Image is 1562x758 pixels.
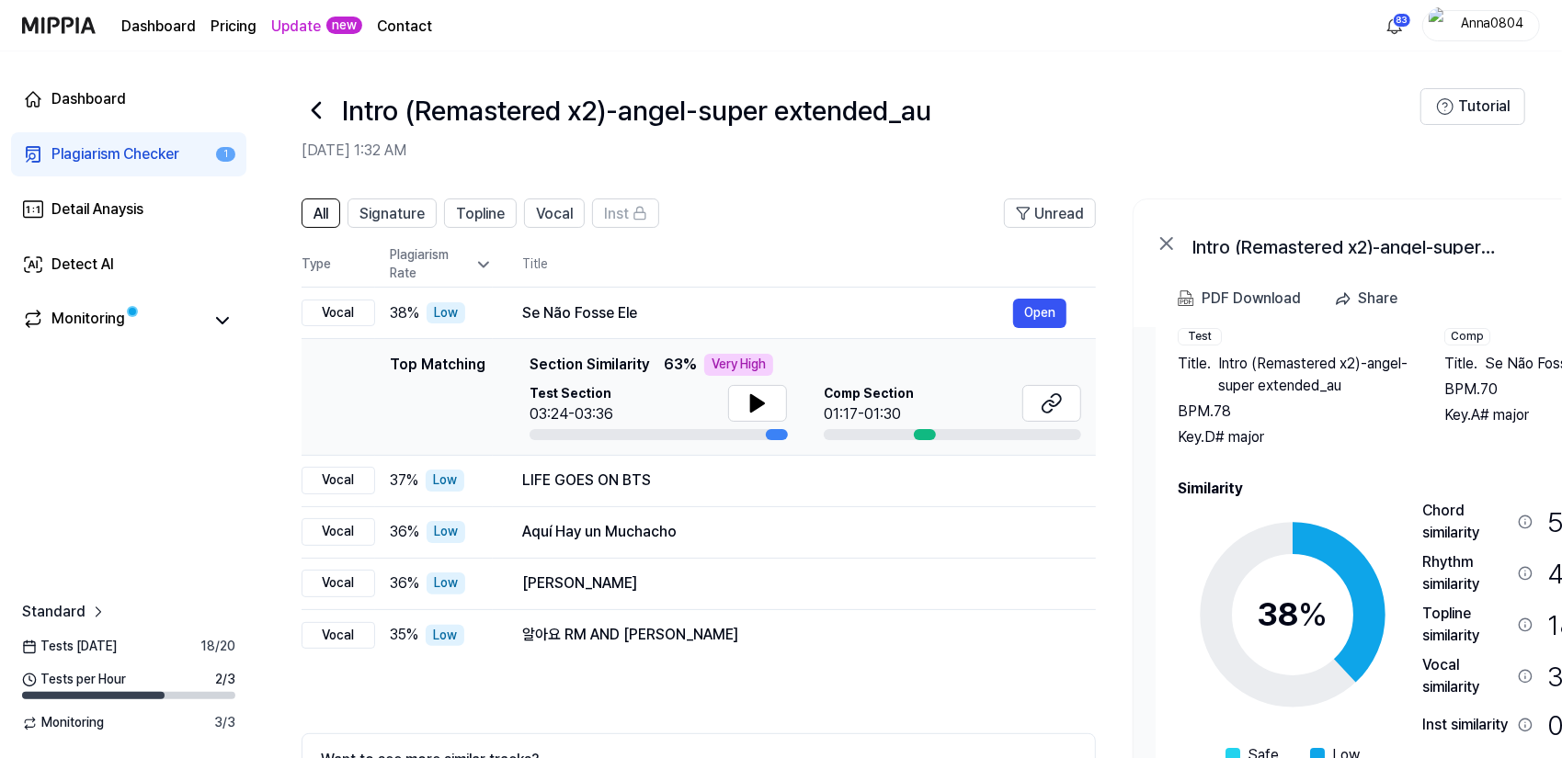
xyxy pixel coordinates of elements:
span: Signature [359,203,425,225]
button: Pricing [211,16,257,38]
span: Monitoring [22,714,104,732]
button: Open [1013,299,1066,328]
a: Contact [377,16,432,38]
a: Dashboard [11,77,246,121]
button: All [302,198,340,228]
div: Vocal [302,570,375,597]
span: 2 / 3 [215,671,235,689]
span: Tests per Hour [22,671,126,689]
a: Standard [22,601,108,623]
div: Rhythm similarity [1422,551,1511,595]
div: Comp [1444,328,1490,345]
div: Low [427,572,465,594]
a: Plagiarism Checker1 [11,132,246,176]
span: 36 % [390,572,419,594]
span: Standard [22,601,86,623]
span: 35 % [390,624,418,646]
span: Unread [1034,203,1084,225]
a: Detail Anaysis [11,187,246,232]
div: Low [427,302,465,324]
div: Inst similarity [1422,714,1511,736]
a: Dashboard [121,16,196,38]
img: profile [1429,7,1451,44]
span: Title . [1178,353,1211,397]
span: Section Similarity [530,354,649,376]
span: 18 / 20 [200,638,235,656]
span: 63 % [664,354,697,376]
span: Test Section [530,385,613,403]
div: new [326,17,362,35]
button: Unread [1004,198,1096,228]
div: Low [426,470,464,492]
div: Test [1178,328,1222,345]
div: 83 [1393,13,1411,28]
div: Detect AI [51,254,114,276]
button: Topline [444,198,517,228]
div: 01:17-01:30 [824,403,914,425]
span: 36 % [390,521,419,543]
a: Monitoring [22,308,202,334]
div: Top Matching [390,354,485,440]
div: Topline similarity [1422,603,1511,647]
div: [PERSON_NAME] [522,572,1066,594]
button: Inst [592,198,659,228]
div: Aquí Hay un Muchacho [522,521,1066,543]
div: Plagiarism Rate [390,246,493,282]
span: Inst [604,203,629,225]
div: PDF Download [1202,287,1301,311]
button: Share [1327,280,1412,317]
h1: Intro (Remastered x2)-angel-super extended_au [342,91,931,130]
div: Low [426,625,464,647]
div: 03:24-03:36 [530,403,613,425]
div: Vocal [302,622,375,650]
span: Title . [1444,353,1477,375]
span: Tests [DATE] [22,638,117,656]
div: Dashboard [51,88,126,110]
a: Detect AI [11,243,246,287]
div: Plagiarism Checker [51,143,179,165]
div: Detail Anaysis [51,198,143,221]
div: Vocal [302,467,375,494]
span: All [314,203,328,225]
th: Type [302,243,375,288]
div: Very High [704,354,773,376]
div: Anna0804 [1456,15,1528,35]
button: PDF Download [1174,280,1305,317]
span: 38 % [390,302,419,324]
div: Vocal [302,300,375,327]
div: 1 [216,147,235,163]
div: 알아요 RM AND [PERSON_NAME] [522,624,1066,646]
div: 38 [1258,590,1328,639]
div: Vocal similarity [1422,654,1511,698]
button: Vocal [524,198,585,228]
th: Title [522,243,1096,287]
span: Intro (Remastered x2)-angel-super extended_au [1218,353,1408,397]
div: Low [427,521,465,543]
img: PDF Download [1178,290,1194,307]
span: Comp Section [824,385,914,403]
a: Update [271,16,321,38]
div: BPM. 78 [1178,401,1408,423]
div: Chord similarity [1422,500,1511,544]
span: Topline [456,203,505,225]
button: profileAnna0804 [1422,10,1540,41]
button: Signature [348,198,437,228]
span: 3 / 3 [214,714,235,732]
div: Key. D# major [1178,426,1408,448]
button: Tutorial [1420,88,1525,125]
div: Share [1358,287,1397,311]
span: % [1299,594,1328,634]
img: 알림 [1384,15,1406,37]
span: 37 % [390,470,418,492]
h2: [DATE] 1:32 AM [302,140,1420,162]
div: Se Não Fosse Ele [522,302,1013,324]
div: Monitoring [51,308,125,334]
div: LIFE GOES ON BTS [522,470,1066,492]
span: Vocal [536,203,573,225]
div: Vocal [302,518,375,546]
button: 알림83 [1380,11,1409,40]
div: Intro (Remastered x2)-angel-super extended_au [1192,232,1560,255]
